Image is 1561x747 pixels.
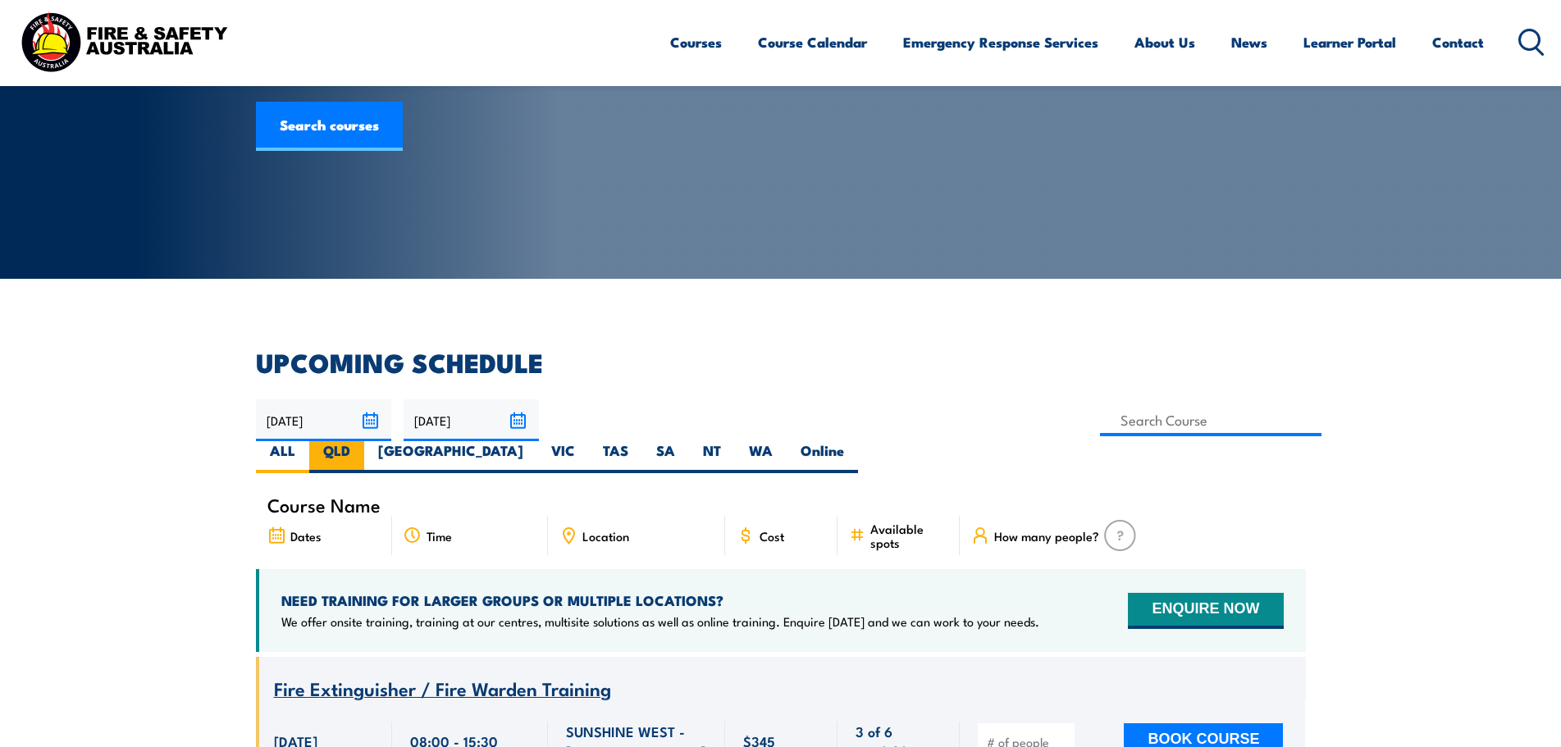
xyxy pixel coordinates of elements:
[427,529,452,543] span: Time
[274,679,611,699] a: Fire Extinguisher / Fire Warden Training
[1231,20,1267,64] a: News
[256,102,403,151] a: Search courses
[256,350,1306,373] h2: UPCOMING SCHEDULE
[689,441,735,473] label: NT
[281,591,1039,609] h4: NEED TRAINING FOR LARGER GROUPS OR MULTIPLE LOCATIONS?
[787,441,858,473] label: Online
[670,20,722,64] a: Courses
[642,441,689,473] label: SA
[256,441,309,473] label: ALL
[994,529,1099,543] span: How many people?
[1303,20,1396,64] a: Learner Portal
[364,441,537,473] label: [GEOGRAPHIC_DATA]
[760,529,784,543] span: Cost
[758,20,867,64] a: Course Calendar
[537,441,589,473] label: VIC
[1432,20,1484,64] a: Contact
[1134,20,1195,64] a: About Us
[404,399,539,441] input: To date
[1100,404,1322,436] input: Search Course
[281,613,1039,630] p: We offer onsite training, training at our centres, multisite solutions as well as online training...
[309,441,364,473] label: QLD
[290,529,322,543] span: Dates
[1128,593,1283,629] button: ENQUIRE NOW
[256,399,391,441] input: From date
[589,441,642,473] label: TAS
[870,522,948,549] span: Available spots
[903,20,1098,64] a: Emergency Response Services
[274,674,611,702] span: Fire Extinguisher / Fire Warden Training
[267,498,381,512] span: Course Name
[582,529,629,543] span: Location
[735,441,787,473] label: WA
